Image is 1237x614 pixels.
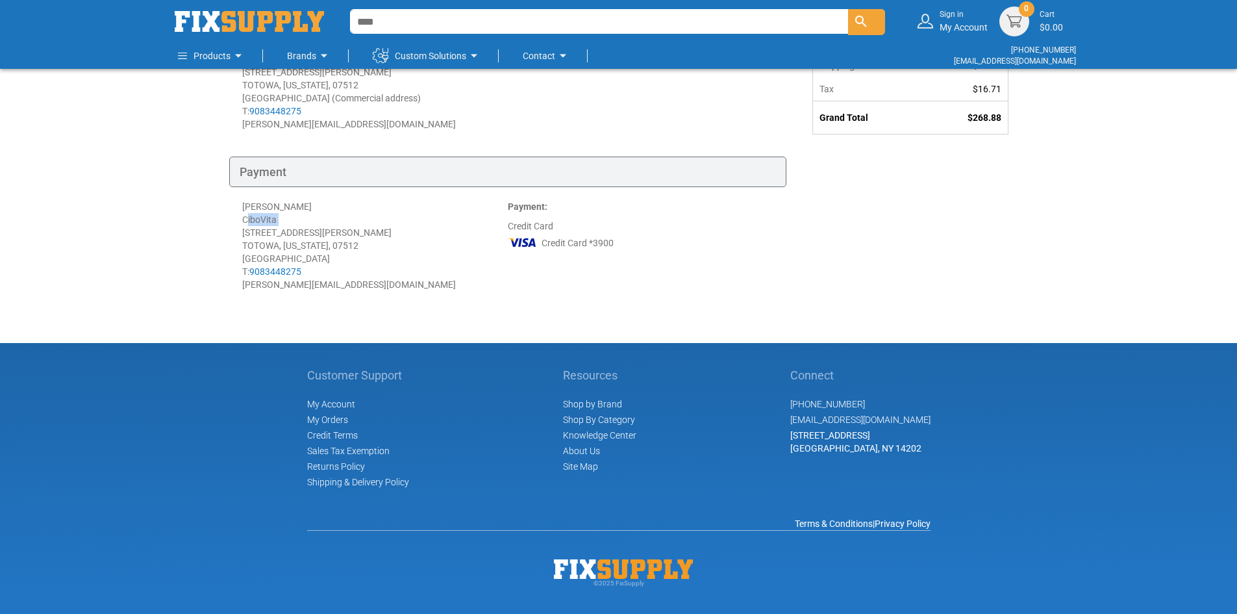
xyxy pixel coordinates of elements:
a: store logo [175,11,324,32]
th: Tax [813,77,926,101]
div: Expedited (2nd Day) [508,40,773,131]
span: Credit Terms [307,430,358,441]
div: My Account [940,9,988,33]
img: VI [508,233,538,252]
a: 9083448275 [249,266,301,277]
span: $16.71 [973,84,1001,94]
span: [STREET_ADDRESS] [GEOGRAPHIC_DATA], NY 14202 [790,430,921,454]
a: Custom Solutions [373,43,482,69]
a: About Us [563,446,600,456]
img: Fix Industrial Supply [175,11,324,32]
h5: Connect [790,369,931,382]
a: Privacy Policy [875,518,931,529]
h5: Resources [563,369,636,382]
a: Contact [523,43,571,69]
span: © 2025 FixSupply [594,580,644,587]
small: Cart [1040,9,1063,20]
a: Brands [287,43,332,69]
span: $268.88 [968,112,1001,123]
a: [PHONE_NUMBER] [790,399,865,409]
a: Shop By Category [563,415,635,425]
div: Credit Card [508,200,773,291]
div: Payment [229,157,786,188]
span: Sales Tax Exemption [307,446,390,456]
span: My Orders [307,415,348,425]
span: $0.00 [1040,22,1063,32]
a: [PHONE_NUMBER] [1011,45,1076,55]
div: [PERSON_NAME] CiboVita [STREET_ADDRESS][PERSON_NAME] TOTOWA, [US_STATE], 07512 [GEOGRAPHIC_DATA] ... [242,40,508,131]
div: [PERSON_NAME] CiboVita [STREET_ADDRESS][PERSON_NAME] TOTOWA, [US_STATE], 07512 [GEOGRAPHIC_DATA] ... [242,200,508,291]
a: Terms & Conditions [795,518,873,529]
strong: Payment: [508,201,547,212]
img: Fix Industrial Supply [554,559,693,579]
span: Credit Card *3900 [542,237,614,249]
a: Site Map [563,461,598,472]
a: [EMAIL_ADDRESS][DOMAIN_NAME] [954,57,1076,66]
span: My Account [307,399,355,409]
small: Sign in [940,9,988,20]
span: $63.17 [973,60,1001,71]
div: | [307,517,931,530]
strong: Grand Total [819,112,868,123]
span: 0 [1024,3,1029,14]
a: Returns Policy [307,461,365,472]
a: 9083448275 [249,106,301,116]
h5: Customer Support [307,369,409,382]
a: [EMAIL_ADDRESS][DOMAIN_NAME] [790,415,931,425]
a: Shop by Brand [563,399,622,409]
a: Knowledge Center [563,430,636,441]
a: Shipping & Delivery Policy [307,477,409,487]
a: Products [178,43,246,69]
